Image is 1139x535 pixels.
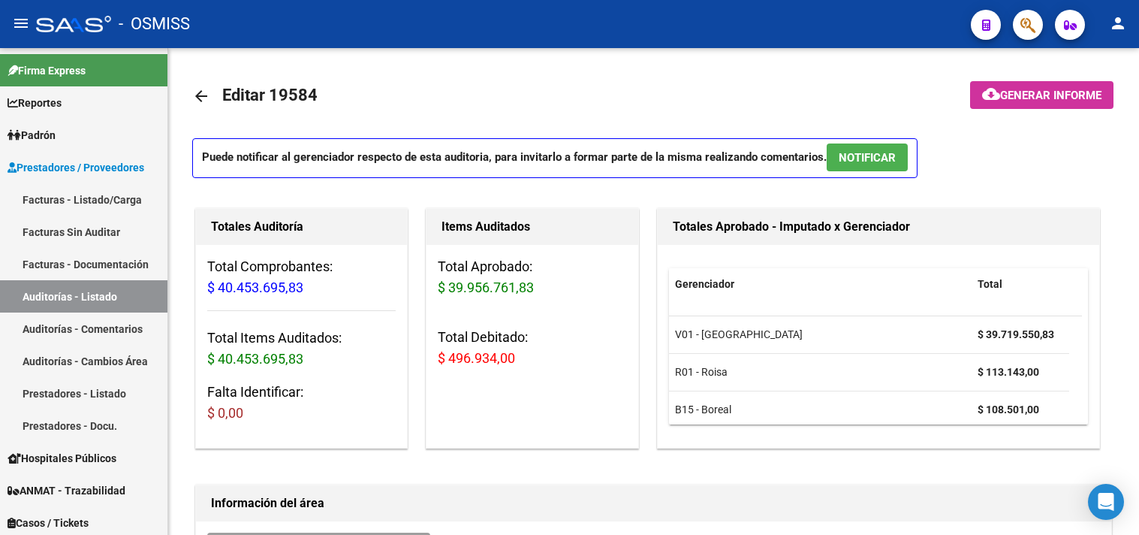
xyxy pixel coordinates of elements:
[8,127,56,144] span: Padrón
[12,14,30,32] mat-icon: menu
[675,278,734,290] span: Gerenciador
[978,404,1039,416] strong: $ 108.501,00
[207,405,243,421] span: $ 0,00
[211,215,392,239] h1: Totales Auditoría
[8,62,86,79] span: Firma Express
[192,138,918,178] p: Puede notificar al gerenciador respecto de esta auditoria, para invitarlo a formar parte de la mi...
[222,86,318,104] span: Editar 19584
[673,215,1085,239] h1: Totales Aprobado - Imputado x Gerenciador
[1000,89,1101,102] span: Generar informe
[675,366,728,378] span: R01 - Roisa
[438,280,534,295] span: $ 39.956.761,83
[441,215,622,239] h1: Items Auditados
[438,350,515,366] span: $ 496.934,00
[978,278,1002,290] span: Total
[8,482,125,499] span: ANMAT - Trazabilidad
[438,327,626,369] h3: Total Debitado:
[8,450,116,467] span: Hospitales Públicos
[978,328,1054,340] strong: $ 39.719.550,83
[1088,484,1124,520] div: Open Intercom Messenger
[192,87,210,105] mat-icon: arrow_back
[8,159,144,176] span: Prestadores / Proveedores
[675,404,731,416] span: B15 - Boreal
[8,515,89,531] span: Casos / Tickets
[982,85,1000,103] mat-icon: cloud_download
[207,256,396,298] h3: Total Comprobantes:
[207,280,303,295] span: $ 40.453.695,83
[207,351,303,367] span: $ 40.453.695,83
[970,81,1113,109] button: Generar informe
[207,328,396,370] h3: Total Items Auditados:
[119,8,190,41] span: - OSMISS
[211,491,1096,515] h1: Información del área
[978,366,1039,378] strong: $ 113.143,00
[972,268,1069,301] datatable-header-cell: Total
[8,95,62,111] span: Reportes
[669,268,972,301] datatable-header-cell: Gerenciador
[839,151,896,165] span: NOTIFICAR
[675,328,803,340] span: V01 - [GEOGRAPHIC_DATA]
[438,256,626,298] h3: Total Aprobado:
[207,382,396,424] h3: Falta Identificar:
[827,144,908,171] button: NOTIFICAR
[1109,14,1127,32] mat-icon: person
